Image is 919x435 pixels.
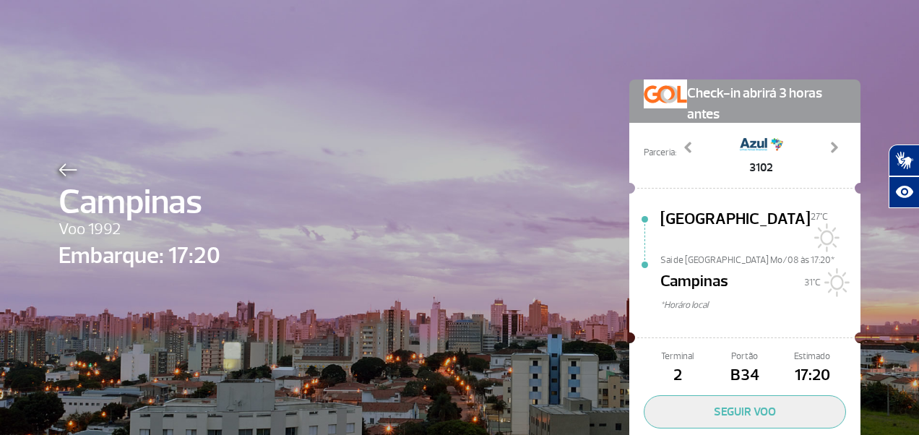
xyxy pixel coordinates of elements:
span: Sai de [GEOGRAPHIC_DATA] Mo/08 às 17:20* [660,254,860,264]
span: Portão [711,350,778,363]
span: Campinas [660,270,728,298]
span: Estimado [779,350,846,363]
span: 31°C [804,277,821,288]
img: Sol [811,223,840,252]
span: Parceria: [644,146,676,160]
span: *Horáro local [660,298,860,312]
span: B34 [711,363,778,388]
img: Sol [821,268,850,297]
span: 2 [644,363,711,388]
div: Plugin de acessibilidade da Hand Talk. [889,145,919,208]
span: 3102 [740,159,783,176]
span: [GEOGRAPHIC_DATA] [660,207,811,254]
span: Terminal [644,350,711,363]
button: Abrir recursos assistivos. [889,176,919,208]
span: 27°C [811,211,828,223]
span: Embarque: 17:20 [59,238,220,273]
span: Check-in abrirá 3 horas antes [687,79,846,125]
span: Campinas [59,176,220,228]
span: 17:20 [779,363,846,388]
button: SEGUIR VOO [644,395,846,428]
span: Voo 1992 [59,217,220,242]
button: Abrir tradutor de língua de sinais. [889,145,919,176]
